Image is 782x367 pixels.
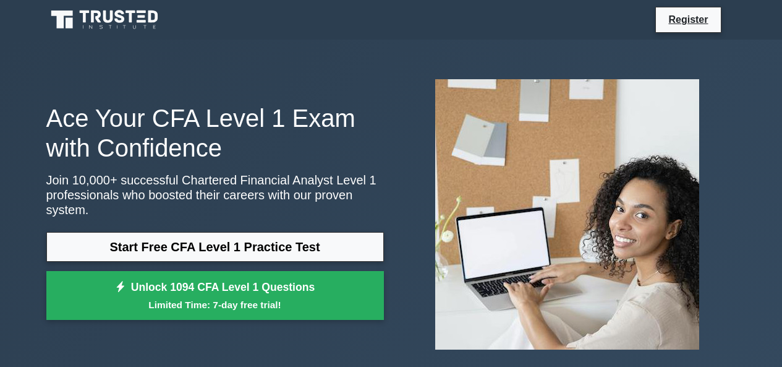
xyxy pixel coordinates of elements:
[46,173,384,217] p: Join 10,000+ successful Chartered Financial Analyst Level 1 professionals who boosted their caree...
[46,103,384,163] h1: Ace Your CFA Level 1 Exam with Confidence
[661,12,715,27] a: Register
[62,298,368,312] small: Limited Time: 7-day free trial!
[46,271,384,321] a: Unlock 1094 CFA Level 1 QuestionsLimited Time: 7-day free trial!
[46,232,384,262] a: Start Free CFA Level 1 Practice Test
